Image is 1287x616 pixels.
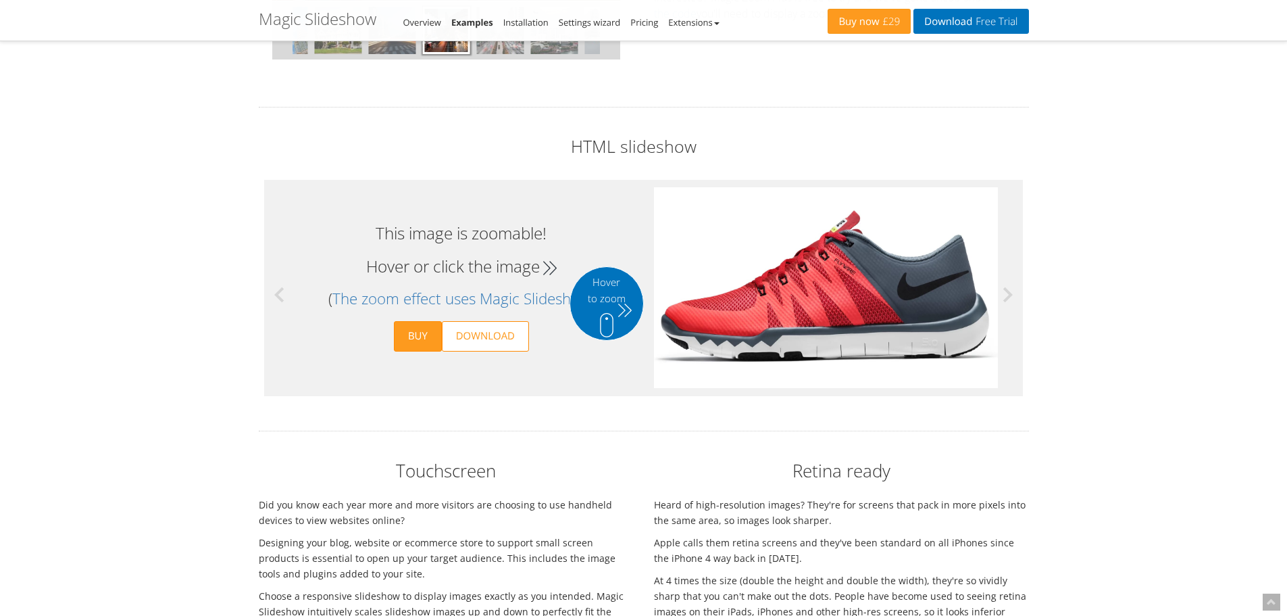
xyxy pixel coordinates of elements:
[654,458,1029,483] h2: Retina ready
[259,497,634,528] p: Did you know each year more and more visitors are choosing to use handheld devices to view websit...
[668,16,719,28] a: Extensions
[654,497,1029,528] p: Heard of high-resolution images? They're for screens that pack in more pixels into the same area,...
[913,9,1028,34] a: DownloadFree Trial
[456,329,515,343] a: Download
[559,16,621,28] a: Settings wizard
[403,16,441,28] a: Overview
[451,16,493,28] a: Examples
[289,257,633,277] b: Hover or click the image
[289,224,633,243] b: This image is zoomable!
[654,187,998,389] img: Magic Slideshow - Examples
[630,16,658,28] a: Pricing
[259,10,376,28] h1: Magic Slideshow
[880,16,901,27] span: £29
[259,535,634,582] p: Designing your blog, website or ecommerce store to support small screen products is essential to ...
[652,248,711,287] p: Hover to zoom
[972,16,1017,27] span: Free Trial
[249,135,1019,158] h2: HTML slideshow
[654,535,1029,566] p: Apple calls them retina screens and they've been standard on all iPhones since the iPhone 4 way b...
[828,9,911,34] a: Buy now£29
[503,16,549,28] a: Installation
[332,288,590,309] a: The zoom effect uses Magic Slideshow
[408,329,428,343] a: Buy
[289,290,633,308] h3: ( )
[259,458,634,483] h2: Touchscreen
